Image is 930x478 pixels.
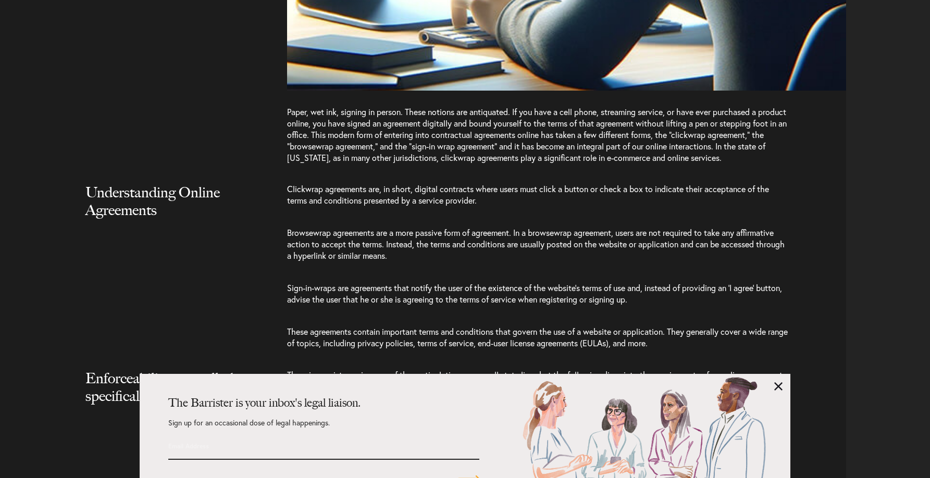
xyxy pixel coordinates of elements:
[85,183,260,240] h2: Understanding Online Agreements
[168,396,361,410] strong: The Barrister is your inbox's legal liaison.
[168,419,479,437] p: Sign up for an occasional dose of legal happenings.
[287,369,785,414] span: There is consistency in many of these stipulations across all state lines but the following dives...
[287,282,782,305] span: Sign-in-wraps are agreements that notify the user of the existence of the website’s terms of use ...
[85,369,260,425] h2: Enforceability generally, but specifically in [US_STATE]
[287,106,787,163] span: Paper, wet ink, signing in person. These notions are antiquated. If you have a cell phone, stream...
[168,437,402,455] input: Email Address
[287,183,769,206] span: Clickwrap agreements are, in short, digital contracts where users must click a button or check a ...
[287,227,785,261] span: Browsewrap agreements are a more passive form of agreement. In a browsewrap agreement, users are ...
[287,326,788,348] span: These agreements contain important terms and conditions that govern the use of a website or appli...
